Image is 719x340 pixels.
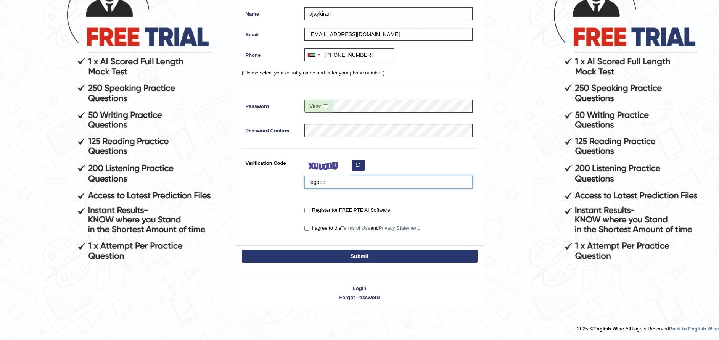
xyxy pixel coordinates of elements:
label: Password [242,100,301,110]
label: Email [242,28,301,38]
div: United Arab Emirates (‫الإمارات العربية المتحدة‬‎): +971 [305,49,322,61]
label: Verification Code [242,156,301,167]
label: Phone [242,48,301,59]
p: (Please select your country name and enter your phone number.) [242,69,478,76]
a: Privacy Statement [379,225,419,231]
label: Register for FREE PTE AI Software [304,206,390,214]
input: Show/Hide Password [323,104,328,109]
input: Register for FREE PTE AI Software [304,208,309,213]
a: Back to English Wise [669,326,719,332]
a: Login [236,285,483,292]
label: I agree to the and . [304,224,420,232]
strong: English Wise. [593,326,625,332]
label: Name [242,7,301,18]
button: Submit [242,250,478,263]
a: Forgot Password [236,294,483,301]
input: I agree to theTerms of UseandPrivacy Statement. [304,226,309,231]
input: +971 50 123 4567 [304,48,394,61]
div: 2025 © All Rights Reserved [577,321,719,332]
a: Terms of Use [341,225,371,231]
label: Password Confirm [242,124,301,134]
